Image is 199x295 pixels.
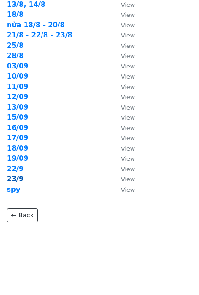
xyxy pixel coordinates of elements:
small: View [121,166,135,173]
a: View [112,165,135,173]
a: View [112,72,135,80]
small: View [121,186,135,193]
a: 19/09 [7,154,28,163]
a: View [112,113,135,121]
a: 21/8 - 22/8 - 23/8 [7,31,73,39]
a: 18/09 [7,144,28,153]
small: View [121,84,135,90]
a: View [112,134,135,142]
a: 18/8 [7,11,24,19]
a: 25/8 [7,42,24,50]
a: View [112,93,135,101]
a: 23/9 [7,175,24,183]
a: View [112,103,135,111]
small: View [121,32,135,39]
a: 16/09 [7,124,28,132]
small: View [121,94,135,100]
a: 15/09 [7,113,28,121]
a: View [112,144,135,153]
a: 28/8 [7,52,24,60]
a: 03/09 [7,62,28,70]
small: View [121,1,135,8]
a: nửa 18/8 - 20/8 [7,21,65,29]
small: View [121,53,135,59]
a: 13/09 [7,103,28,111]
a: View [112,175,135,183]
a: 12/09 [7,93,28,101]
small: View [121,135,135,142]
a: 17/09 [7,134,28,142]
small: View [121,42,135,49]
a: View [112,0,135,9]
a: ← Back [7,208,38,222]
a: View [112,124,135,132]
small: View [121,73,135,80]
small: View [121,145,135,152]
small: View [121,125,135,132]
a: View [112,62,135,70]
small: View [121,104,135,111]
a: 22/9 [7,165,24,173]
a: 11/09 [7,83,28,91]
small: View [121,22,135,29]
a: 13/8, 14/8 [7,0,46,9]
small: View [121,155,135,162]
a: View [112,11,135,19]
iframe: Chat Widget [153,251,199,295]
a: View [112,52,135,60]
a: View [112,31,135,39]
a: spy [7,185,20,194]
a: View [112,21,135,29]
a: View [112,185,135,194]
a: View [112,83,135,91]
a: View [112,42,135,50]
small: View [121,114,135,121]
small: View [121,176,135,183]
small: View [121,63,135,70]
small: View [121,11,135,18]
a: View [112,154,135,163]
div: Tiện ích trò chuyện [153,251,199,295]
a: 10/09 [7,72,28,80]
